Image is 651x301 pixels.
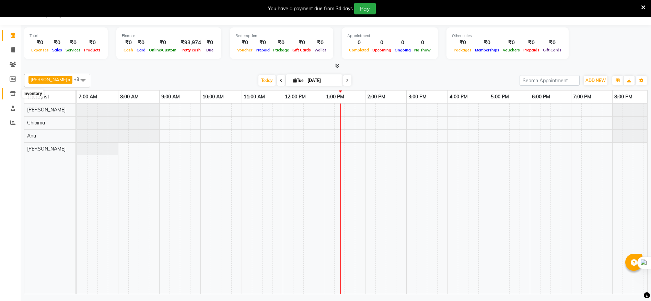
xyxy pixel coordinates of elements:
[122,33,216,39] div: Finance
[135,39,147,47] div: ₹0
[82,39,102,47] div: ₹0
[74,76,84,82] span: +3
[501,39,522,47] div: ₹0
[235,39,254,47] div: ₹0
[254,48,271,52] span: Prepaid
[204,39,216,47] div: ₹0
[393,39,412,47] div: 0
[371,39,393,47] div: 0
[473,39,501,47] div: ₹0
[82,48,102,52] span: Products
[30,48,50,52] span: Expenses
[412,39,432,47] div: 0
[393,48,412,52] span: Ongoing
[291,39,313,47] div: ₹0
[530,92,552,102] a: 6:00 PM
[541,39,563,47] div: ₹0
[268,5,353,12] div: You have a payment due from 34 days
[324,92,346,102] a: 1:00 PM
[254,39,271,47] div: ₹0
[452,39,473,47] div: ₹0
[291,48,313,52] span: Gift Cards
[27,120,45,126] span: Chibima
[160,92,182,102] a: 9:00 AM
[571,92,593,102] a: 7:00 PM
[22,89,44,98] div: Inventory
[501,48,522,52] span: Vouchers
[180,48,202,52] span: Petty cash
[313,39,328,47] div: ₹0
[271,39,291,47] div: ₹0
[64,48,82,52] span: Services
[201,92,225,102] a: 10:00 AM
[354,3,376,14] button: Pay
[520,75,580,86] input: Search Appointment
[489,92,511,102] a: 5:00 PM
[30,33,102,39] div: Total
[27,133,36,139] span: Anu
[271,48,291,52] span: Package
[365,92,387,102] a: 2:00 PM
[541,48,563,52] span: Gift Cards
[178,39,204,47] div: ₹93,974
[31,77,67,82] span: [PERSON_NAME]
[283,92,307,102] a: 12:00 PM
[147,48,178,52] span: Online/Custom
[205,48,215,52] span: Due
[235,33,328,39] div: Redemption
[77,92,99,102] a: 7:00 AM
[473,48,501,52] span: Memberships
[412,48,432,52] span: No show
[258,75,276,86] span: Today
[30,39,50,47] div: ₹0
[613,92,634,102] a: 8:00 PM
[242,92,267,102] a: 11:00 AM
[448,92,469,102] a: 4:00 PM
[585,78,606,83] span: ADD NEW
[305,75,340,86] input: 2025-09-02
[522,48,541,52] span: Prepaids
[371,48,393,52] span: Upcoming
[347,48,371,52] span: Completed
[50,48,64,52] span: Sales
[147,39,178,47] div: ₹0
[27,107,66,113] span: [PERSON_NAME]
[313,48,328,52] span: Wallet
[347,39,371,47] div: 0
[122,39,135,47] div: ₹0
[64,39,82,47] div: ₹0
[67,77,70,82] a: x
[27,146,66,152] span: [PERSON_NAME]
[118,92,140,102] a: 8:00 AM
[452,48,473,52] span: Packages
[291,78,305,83] span: Tue
[122,48,135,52] span: Cash
[235,48,254,52] span: Voucher
[50,39,64,47] div: ₹0
[135,48,147,52] span: Card
[347,33,432,39] div: Appointment
[522,39,541,47] div: ₹0
[584,76,607,85] button: ADD NEW
[27,94,49,100] span: Therapist
[452,33,563,39] div: Other sales
[407,92,428,102] a: 3:00 PM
